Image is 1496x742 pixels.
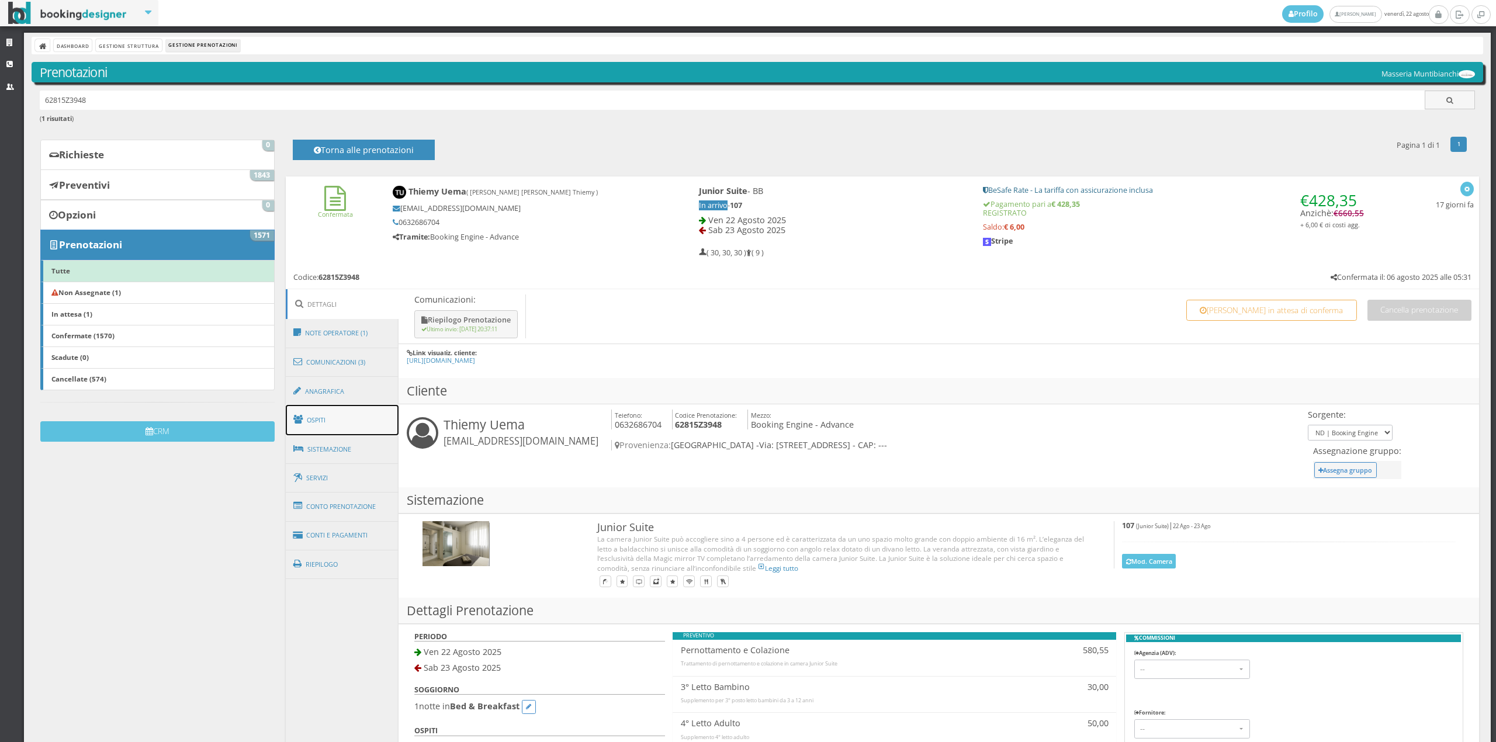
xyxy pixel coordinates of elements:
[1300,190,1357,211] span: €
[59,148,104,161] b: Richieste
[1450,137,1467,152] a: 1
[1367,300,1471,320] button: Cancella prenotazione
[293,273,359,282] h5: Codice:
[1134,709,1166,717] label: Fornitore:
[399,598,1479,624] h3: Dettagli Prenotazione
[306,145,422,163] h4: Torna alle prenotazioni
[681,682,998,692] h4: 3° Letto Bambino
[414,632,447,642] b: PERIODO
[1314,462,1377,478] button: Assegna gruppo
[1173,522,1211,530] small: 22 Ago - 23 Ago
[54,39,92,51] a: Dashboard
[40,346,274,369] a: Scadute (0)
[40,325,274,347] a: Confermate (1570)
[51,331,115,340] b: Confermate (1570)
[1397,141,1440,150] h5: Pagina 1 di 1
[40,368,274,390] a: Cancellate (574)
[699,201,967,210] h5: -
[318,272,359,282] b: 62815Z3948
[708,214,786,226] span: Ven 22 Agosto 2025
[8,2,127,25] img: BookingDesigner.com
[1013,645,1109,655] h4: 580,55
[673,632,1116,640] div: PREVENTIVO
[730,200,742,210] b: 107
[51,287,121,297] b: Non Assegnate (1)
[286,463,399,493] a: Servizi
[1300,186,1364,229] h4: Anzichè:
[40,282,274,304] a: Non Assegnate (1)
[675,419,722,430] b: 62815Z3948
[41,114,72,123] b: 1 risultati
[983,236,1013,246] b: Stripe
[1331,273,1471,282] h5: Confermata il: 06 agosto 2025 alle 05:31
[407,356,475,365] a: [URL][DOMAIN_NAME]
[1122,554,1176,568] button: Mod. Camera
[1186,300,1357,320] button: [PERSON_NAME] in attesa di conferma
[853,439,887,450] span: - CAP: ---
[399,487,1479,514] h3: Sistemazione
[1140,664,1237,675] span: --
[286,491,399,522] a: Conto Prenotazione
[1436,200,1474,209] h5: 17 giorni fa
[421,325,497,333] small: Ultimo invio: [DATE] 20:37:11
[40,91,1425,110] input: Ricerca cliente - (inserisci il codice, il nome, il cognome, il numero di telefono o la mail)
[58,208,96,221] b: Opzioni
[611,410,662,430] h4: 0632686704
[286,347,399,377] a: Comunicazioni (3)
[393,204,660,213] h5: [EMAIL_ADDRESS][DOMAIN_NAME]
[759,439,850,450] span: Via: [STREET_ADDRESS]
[983,223,1364,231] h5: Saldo:
[40,169,274,200] a: Preventivi 1843
[423,521,490,566] img: b7d542d8c92c11ef87f0062a95091005.jpg
[1013,718,1109,728] h4: 50,00
[466,188,598,196] small: ( [PERSON_NAME] [PERSON_NAME] Thiemy )
[399,378,1479,404] h3: Cliente
[681,660,1109,668] div: Trattamento di pernottamento e colazione in camera Junior Suite
[40,260,274,282] a: Tutte
[1313,446,1401,456] h4: Assegnazione gruppo:
[1459,70,1475,78] img: 56db488bc92111ef969d06d5a9c234c7.png
[1140,724,1237,734] span: --
[597,521,1090,534] h3: Junior Suite
[393,233,660,241] h5: Booking Engine - Advance
[699,186,967,196] h4: - BB
[758,563,798,573] a: Leggi tutto
[286,405,399,435] a: Ospiti
[615,439,671,450] span: Provenienza:
[1282,5,1429,23] span: venerdì, 22 agosto
[408,186,598,197] b: Thiemy Uema
[393,218,660,227] h5: 0632686704
[1136,522,1169,530] small: (Junior Suite)
[1134,660,1250,679] button: --
[1309,190,1357,211] span: 428,35
[262,200,274,211] span: 0
[1300,220,1360,229] small: + 6,00 € di costi agg.
[1051,199,1080,209] strong: € 428,35
[983,200,1364,217] h5: Pagamento pari a REGISTRATO
[1134,650,1176,657] label: Agenzia (ADV):
[286,549,399,580] a: Riepilogo
[424,662,501,673] span: Sab 23 Agosto 2025
[597,534,1090,573] div: La camera Junior Suite può accogliere sino a 4 persone ed è caratterizzata da un uno spazio molto...
[286,376,399,407] a: Anagrafica
[40,140,274,170] a: Richieste 0
[286,318,399,348] a: Note Operatore (1)
[1122,521,1134,531] b: 107
[699,248,764,257] h5: ( 30, 30, 30 ) ( 9 )
[393,186,406,199] img: Thiemy Uema
[747,410,854,430] h4: Booking Engine - Advance
[1122,521,1455,530] h5: |
[1381,70,1475,79] h5: Masseria Muntibianchi
[699,200,728,210] span: In arrivo
[286,521,399,550] a: Conti e Pagamenti
[293,140,435,160] button: Torna alle prenotazioni
[983,186,1364,195] h5: BeSafe Rate - La tariffa con assicurazione inclusa
[1308,410,1393,419] h4: Sorgente:
[250,170,274,181] span: 1843
[1004,222,1024,232] strong: € 6,00
[611,440,1305,450] h4: [GEOGRAPHIC_DATA] -
[286,434,399,464] a: Sistemazione
[1134,719,1250,738] button: --
[51,374,106,383] b: Cancellate (574)
[681,734,1109,741] div: Supplemento 4° letto adulto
